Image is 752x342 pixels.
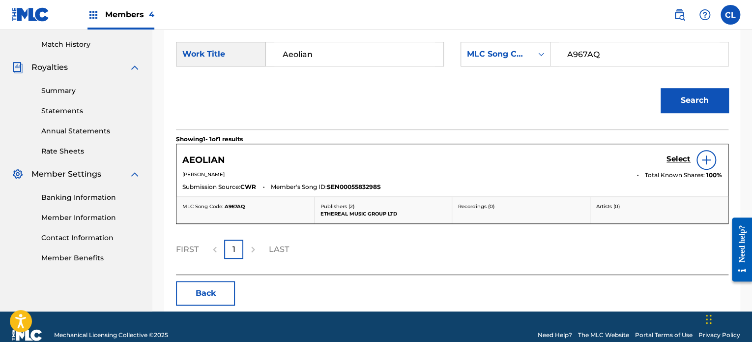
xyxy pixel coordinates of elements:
a: Match History [41,39,141,50]
img: expand [129,62,141,73]
p: FIRST [176,244,199,255]
span: 4 [149,10,154,19]
span: 100 % [706,171,722,180]
span: SEN0005583298S [327,183,381,191]
a: Rate Sheets [41,146,141,156]
p: Artists ( 0 ) [596,203,723,210]
a: Banking Information [41,192,141,203]
a: Statements [41,106,141,116]
span: Member's Song ID: [271,183,327,191]
a: Member Benefits [41,253,141,263]
div: Help [695,5,715,25]
p: ETHEREAL MUSIC GROUP LTD [320,210,446,218]
div: Drag [706,305,712,334]
img: Top Rightsholders [87,9,99,21]
div: User Menu [721,5,740,25]
a: Public Search [669,5,689,25]
img: help [699,9,711,21]
span: Total Known Shares: [645,171,706,180]
div: MLC Song Code [467,48,526,60]
span: Mechanical Licensing Collective © 2025 [54,331,168,340]
a: Member Information [41,213,141,223]
img: Member Settings [12,168,24,180]
span: Member Settings [31,168,101,180]
img: info [700,154,712,166]
iframe: Chat Widget [703,295,752,342]
h5: AEOLIAN [182,155,225,166]
span: [PERSON_NAME] [182,171,225,178]
span: Royalties [31,62,68,73]
p: Recordings ( 0 ) [458,203,584,210]
form: Search Form [176,30,728,129]
a: Privacy Policy [698,331,740,340]
a: Need Help? [538,331,572,340]
span: CWR [240,183,256,191]
span: A967AQ [225,203,245,210]
img: logo [12,329,42,341]
a: Annual Statements [41,126,141,136]
span: Submission Source: [182,183,240,191]
a: Summary [41,86,141,96]
span: MLC Song Code: [182,203,223,210]
span: Members [105,9,154,20]
a: Contact Information [41,233,141,243]
p: Showing 1 - 1 of 1 results [176,135,243,144]
iframe: Resource Center [724,210,752,289]
a: The MLC Website [578,331,629,340]
button: Search [661,88,728,113]
h5: Select [666,155,691,164]
img: Royalties [12,62,24,73]
button: Back [176,281,235,306]
p: LAST [269,244,289,255]
p: Publishers ( 2 ) [320,203,446,210]
img: search [673,9,685,21]
img: expand [129,168,141,180]
img: MLC Logo [12,7,50,22]
p: 1 [232,244,235,255]
a: Portal Terms of Use [635,331,693,340]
